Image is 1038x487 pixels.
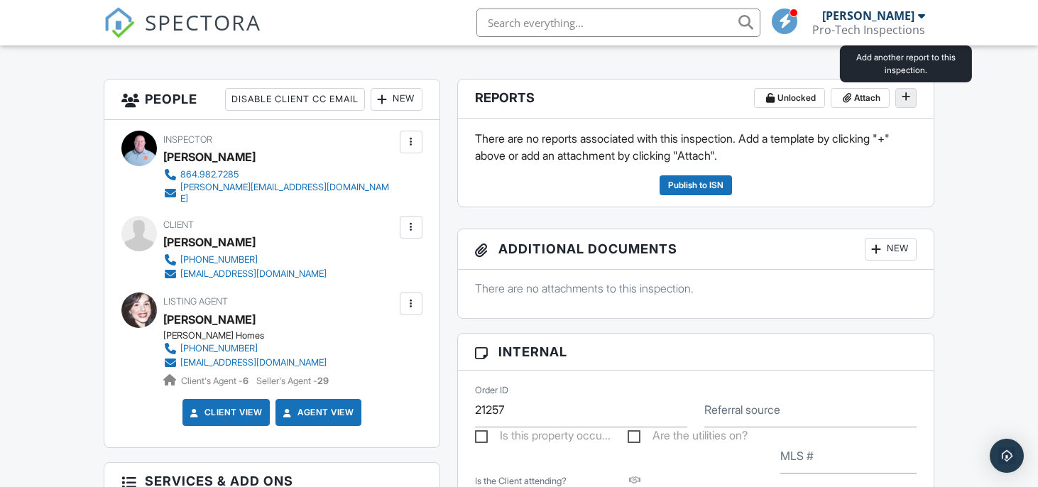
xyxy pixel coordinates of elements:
[475,280,917,296] p: There are no attachments to this inspection.
[475,429,611,447] label: Is this property occupied?
[371,88,422,111] div: New
[704,402,780,417] label: Referral source
[180,268,327,280] div: [EMAIL_ADDRESS][DOMAIN_NAME]
[181,376,251,386] span: Client's Agent -
[812,23,925,37] div: Pro-Tech Inspections
[104,19,261,49] a: SPECTORA
[104,80,439,120] h3: People
[476,9,760,37] input: Search everything...
[475,384,508,397] label: Order ID
[317,376,329,386] strong: 29
[163,309,256,330] a: [PERSON_NAME]
[163,341,327,356] a: [PHONE_NUMBER]
[780,448,814,464] label: MLS #
[458,229,934,270] h3: Additional Documents
[865,238,917,261] div: New
[163,267,327,281] a: [EMAIL_ADDRESS][DOMAIN_NAME]
[163,146,256,168] div: [PERSON_NAME]
[780,439,916,474] input: MLS #
[256,376,329,386] span: Seller's Agent -
[628,429,748,447] label: Are the utilities on?
[180,343,258,354] div: [PHONE_NUMBER]
[822,9,914,23] div: [PERSON_NAME]
[243,376,248,386] strong: 6
[163,182,395,204] a: [PERSON_NAME][EMAIL_ADDRESS][DOMAIN_NAME]
[225,88,365,111] div: Disable Client CC Email
[458,334,934,371] h3: Internal
[180,254,258,266] div: [PHONE_NUMBER]
[163,296,228,307] span: Listing Agent
[180,357,327,368] div: [EMAIL_ADDRESS][DOMAIN_NAME]
[180,169,239,180] div: 864.982.7285
[145,7,261,37] span: SPECTORA
[180,182,395,204] div: [PERSON_NAME][EMAIL_ADDRESS][DOMAIN_NAME]
[104,7,135,38] img: The Best Home Inspection Software - Spectora
[187,405,263,420] a: Client View
[163,168,395,182] a: 864.982.7285
[163,356,327,370] a: [EMAIL_ADDRESS][DOMAIN_NAME]
[990,439,1024,473] div: Open Intercom Messenger
[163,231,256,253] div: [PERSON_NAME]
[163,253,327,267] a: [PHONE_NUMBER]
[163,330,338,341] div: [PERSON_NAME] Homes
[163,134,212,145] span: Inspector
[163,219,194,230] span: Client
[280,405,354,420] a: Agent View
